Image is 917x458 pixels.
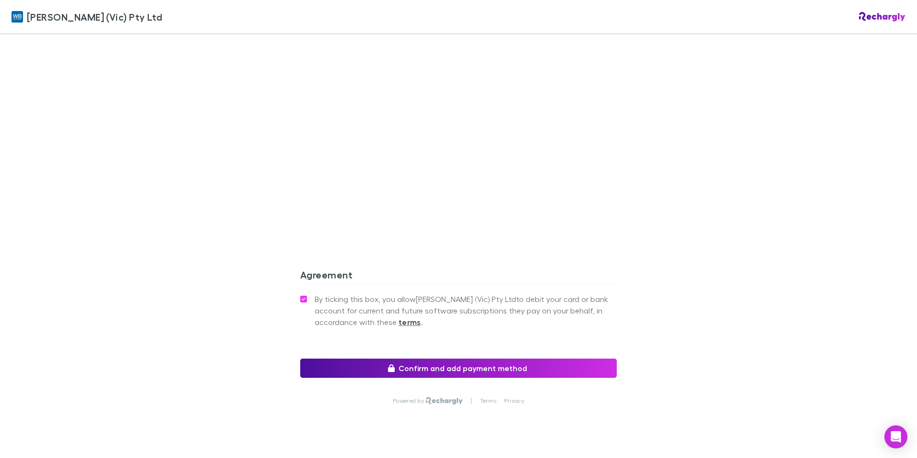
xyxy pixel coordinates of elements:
a: Privacy [504,397,524,405]
p: Powered by [393,397,426,405]
iframe: Secure address input frame [298,3,619,225]
div: Open Intercom Messenger [884,425,907,448]
strong: terms [399,317,421,327]
p: | [470,397,472,405]
a: Terms [480,397,496,405]
img: Rechargly Logo [426,397,463,405]
button: Confirm and add payment method [300,359,617,378]
span: [PERSON_NAME] (Vic) Pty Ltd [27,10,162,24]
img: William Buck (Vic) Pty Ltd's Logo [12,11,23,23]
span: By ticking this box, you allow [PERSON_NAME] (Vic) Pty Ltd to debit your card or bank account for... [315,293,617,328]
h3: Agreement [300,269,617,284]
img: Rechargly Logo [859,12,905,22]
